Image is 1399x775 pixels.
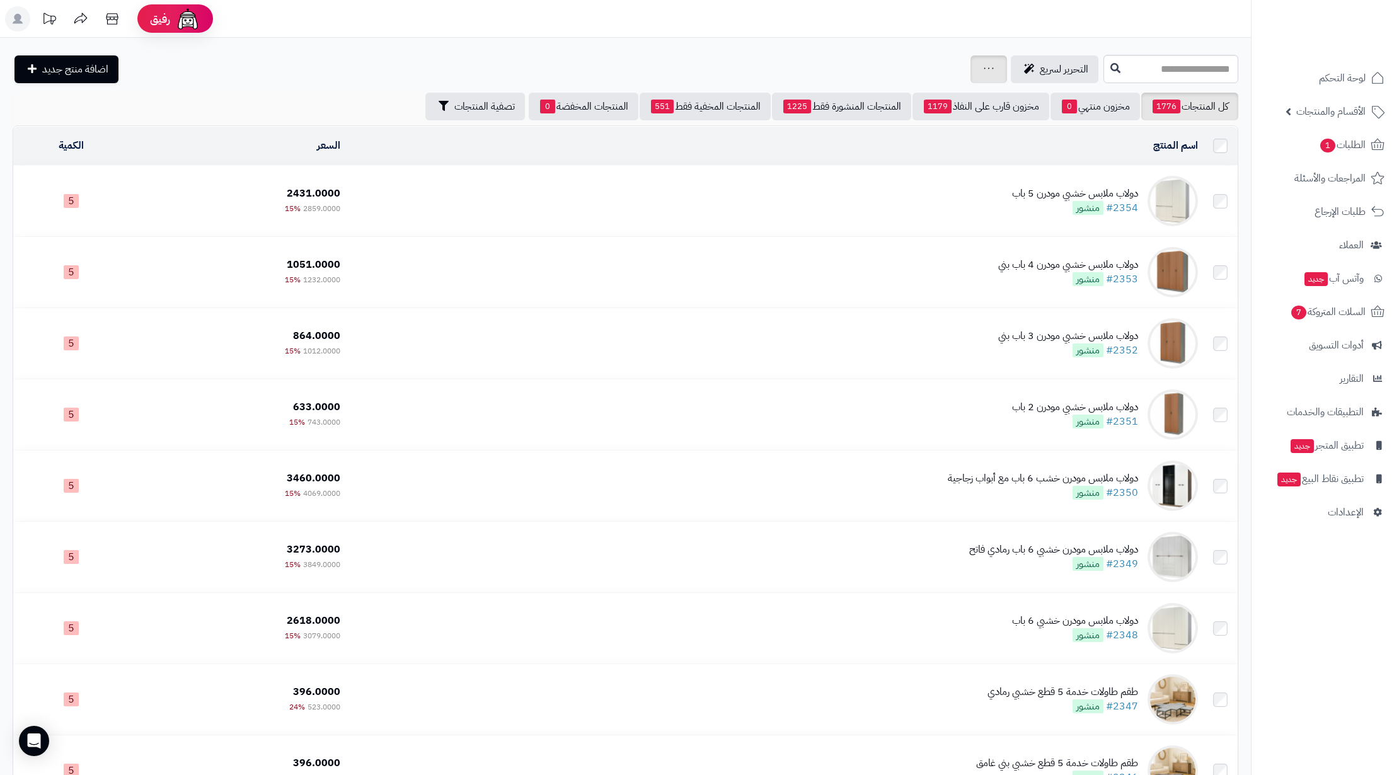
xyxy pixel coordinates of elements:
[1148,389,1198,440] img: دولاب ملابس خشبي مودرن 2 باب
[64,621,79,635] span: 5
[1073,628,1103,642] span: منشور
[1259,497,1391,527] a: الإعدادات
[289,416,305,428] span: 15%
[1153,100,1180,113] span: 1776
[19,726,49,756] div: Open Intercom Messenger
[783,100,811,113] span: 1225
[1106,628,1138,643] a: #2348
[317,138,340,153] a: السعر
[285,630,301,641] span: 15%
[969,542,1138,557] div: دولاب ملابس مودرن خشبي 6 باب رمادي فاتح
[175,6,200,32] img: ai-face.png
[998,258,1138,272] div: دولاب ملابس خشبي مودرن 4 باب بني
[1277,473,1301,486] span: جديد
[150,11,170,26] span: رفيق
[913,93,1049,120] a: مخزون قارب على النفاذ1179
[987,685,1138,699] div: طقم طاولات خدمة 5 قطع خشبي رمادي
[772,93,911,120] a: المنتجات المنشورة فقط1225
[308,701,340,713] span: 523.0000
[1106,699,1138,714] a: #2347
[1106,556,1138,571] a: #2349
[1073,486,1103,500] span: منشور
[1319,136,1366,154] span: الطلبات
[303,203,340,214] span: 2859.0000
[1106,414,1138,429] a: #2351
[1291,306,1306,319] span: 7
[1141,93,1238,120] a: كل المنتجات1776
[1259,430,1391,461] a: تطبيق المتجرجديد
[64,550,79,564] span: 5
[1073,415,1103,428] span: منشور
[1259,464,1391,494] a: تطبيق نقاط البيعجديد
[287,613,340,628] span: 2618.0000
[287,542,340,557] span: 3273.0000
[1259,230,1391,260] a: العملاء
[64,692,79,706] span: 5
[454,99,515,114] span: تصفية المنتجات
[1011,55,1098,83] a: التحرير لسريع
[287,257,340,272] span: 1051.0000
[1148,532,1198,582] img: دولاب ملابس مودرن خشبي 6 باب رمادي فاتح
[1320,139,1335,152] span: 1
[1040,62,1088,77] span: التحرير لسريع
[1148,461,1198,511] img: دولاب ملابس مودرن خشب 6 باب مع أبواب زجاجية
[1276,470,1364,488] span: تطبيق نقاط البيع
[293,399,340,415] span: 633.0000
[640,93,771,120] a: المنتجات المخفية فقط551
[1148,318,1198,369] img: دولاب ملابس خشبي مودرن 3 باب بني
[1148,674,1198,725] img: طقم طاولات خدمة 5 قطع خشبي رمادي
[33,6,65,35] a: تحديثات المنصة
[287,471,340,486] span: 3460.0000
[1051,93,1140,120] a: مخزون منتهي0
[285,488,301,499] span: 15%
[1148,176,1198,226] img: دولاب ملابس خشبي مودرن 5 باب
[1289,437,1364,454] span: تطبيق المتجر
[1106,272,1138,287] a: #2353
[1291,439,1314,453] span: جديد
[976,756,1138,771] div: طقم طاولات خدمة 5 قطع خشبي بني غامق
[42,62,108,77] span: اضافة منتج جديد
[1309,336,1364,354] span: أدوات التسويق
[1296,103,1366,120] span: الأقسام والمنتجات
[1106,200,1138,215] a: #2354
[540,100,555,113] span: 0
[303,559,340,570] span: 3849.0000
[529,93,638,120] a: المنتجات المخفضة0
[64,194,79,208] span: 5
[1339,236,1364,254] span: العملاء
[1290,303,1366,321] span: السلات المتروكة
[1259,263,1391,294] a: وآتس آبجديد
[1340,370,1364,387] span: التقارير
[998,329,1138,343] div: دولاب ملابس خشبي مودرن 3 باب بني
[64,336,79,350] span: 5
[1287,403,1364,421] span: التطبيقات والخدمات
[1012,187,1138,201] div: دولاب ملابس خشبي مودرن 5 باب
[1012,400,1138,415] div: دولاب ملابس خشبي مودرن 2 باب
[293,755,340,771] span: 396.0000
[1073,699,1103,713] span: منشور
[285,274,301,285] span: 15%
[303,488,340,499] span: 4069.0000
[1328,503,1364,521] span: الإعدادات
[64,408,79,422] span: 5
[1259,297,1391,327] a: السلات المتروكة7
[1304,272,1328,286] span: جديد
[1153,138,1198,153] a: اسم المنتج
[287,186,340,201] span: 2431.0000
[303,345,340,357] span: 1012.0000
[1259,364,1391,394] a: التقارير
[1259,197,1391,227] a: طلبات الإرجاع
[1106,485,1138,500] a: #2350
[924,100,952,113] span: 1179
[1073,343,1103,357] span: منشور
[285,345,301,357] span: 15%
[1148,603,1198,653] img: دولاب ملابس مودرن خشبي 6 باب
[1319,69,1366,87] span: لوحة التحكم
[285,203,301,214] span: 15%
[1148,247,1198,297] img: دولاب ملابس خشبي مودرن 4 باب بني
[1259,397,1391,427] a: التطبيقات والخدمات
[293,328,340,343] span: 864.0000
[64,479,79,493] span: 5
[289,701,305,713] span: 24%
[651,100,674,113] span: 551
